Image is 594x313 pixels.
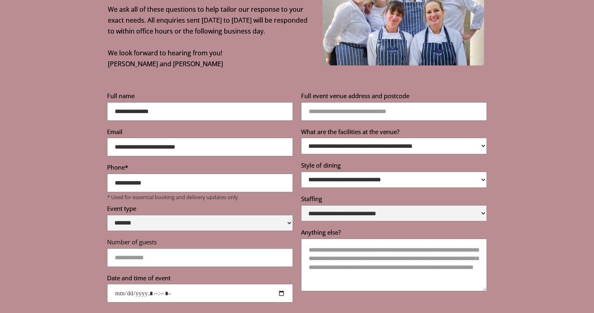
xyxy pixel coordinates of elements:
[107,238,293,248] label: Number of guests
[107,274,293,284] label: Date and time of event
[301,195,487,205] label: Staffing
[301,161,487,172] label: Style of dining
[301,128,487,138] label: What are the facilities at the venue?
[107,92,293,102] label: Full name
[107,163,293,174] label: Phone*
[301,228,487,239] label: Anything else?
[107,128,293,138] label: Email
[107,194,293,200] p: * Used for essential booking and delivery updates only
[107,204,293,215] label: Event type
[301,92,487,102] label: Full event venue address and postcode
